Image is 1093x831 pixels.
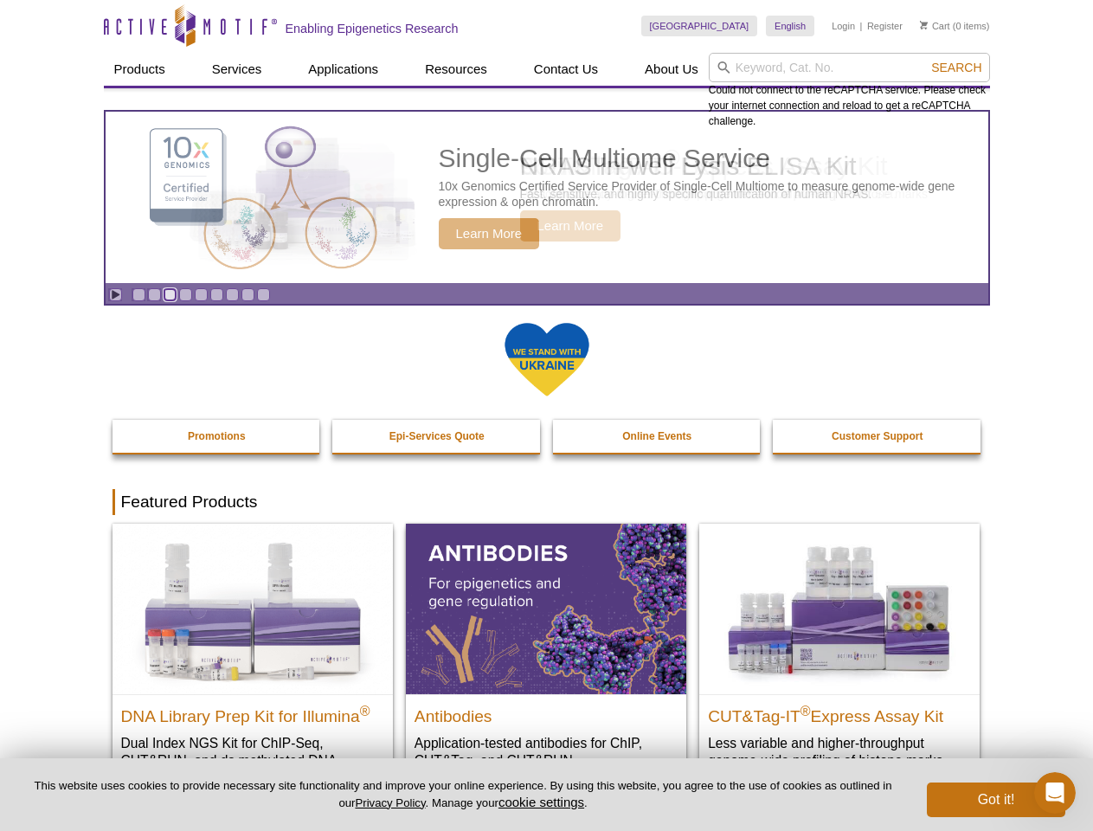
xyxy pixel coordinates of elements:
input: Keyword, Cat. No. [709,53,990,82]
h2: Enabling Epigenetics Research [286,21,459,36]
span: Search [931,61,981,74]
a: Customer Support [773,420,982,453]
a: Go to slide 9 [257,288,270,301]
li: (0 items) [920,16,990,36]
a: Online Events [553,420,762,453]
a: [GEOGRAPHIC_DATA] [641,16,758,36]
a: Go to slide 6 [210,288,223,301]
button: cookie settings [498,795,584,809]
img: CUT&Tag-IT® Express Assay Kit [699,524,980,693]
a: Go to slide 1 [132,288,145,301]
h2: CUT&Tag-IT Express Assay Kit [708,699,971,725]
img: All Antibodies [406,524,686,693]
span: Learn More [439,218,540,249]
a: CUT&Tag-IT® Express Assay Kit CUT&Tag-IT®Express Assay Kit Less variable and higher-throughput ge... [699,524,980,786]
iframe: Intercom live chat [1034,772,1076,814]
a: Resources [415,53,498,86]
a: Login [832,20,855,32]
strong: Online Events [622,430,691,442]
button: Got it! [927,783,1065,817]
a: All Antibodies Antibodies Application-tested antibodies for ChIP, CUT&Tag, and CUT&RUN. [406,524,686,786]
a: Register [867,20,903,32]
li: | [860,16,863,36]
h2: Antibodies [415,699,678,725]
p: This website uses cookies to provide necessary site functionality and improve your online experie... [28,778,898,811]
img: Single-Cell Multiome Service [133,119,393,277]
a: Epi-Services Quote [332,420,542,453]
sup: ® [800,703,811,718]
a: Products [104,53,176,86]
sup: ® [360,703,370,718]
a: English [766,16,814,36]
strong: Customer Support [832,430,923,442]
p: Dual Index NGS Kit for ChIP-Seq, CUT&RUN, and ds methylated DNA assays. [121,734,384,787]
img: We Stand With Ukraine [504,321,590,398]
p: Application-tested antibodies for ChIP, CUT&Tag, and CUT&RUN. [415,734,678,770]
a: Services [202,53,273,86]
h2: Featured Products [113,489,981,515]
a: Go to slide 8 [241,288,254,301]
strong: Epi-Services Quote [389,430,485,442]
a: Go to slide 4 [179,288,192,301]
a: Single-Cell Multiome Service Single-Cell Multiome Service 10x Genomics Certified Service Provider... [106,112,988,283]
a: Cart [920,20,950,32]
img: DNA Library Prep Kit for Illumina [113,524,393,693]
button: Search [926,60,987,75]
p: 10x Genomics Certified Service Provider of Single-Cell Multiome to measure genome-wide gene expre... [439,178,980,209]
p: Less variable and higher-throughput genome-wide profiling of histone marks​. [708,734,971,770]
a: About Us [634,53,709,86]
a: Go to slide 3 [164,288,177,301]
h2: DNA Library Prep Kit for Illumina [121,699,384,725]
a: Go to slide 7 [226,288,239,301]
strong: Promotions [188,430,246,442]
a: Applications [298,53,389,86]
h2: Single-Cell Multiome Service [439,145,980,171]
a: Privacy Policy [355,796,425,809]
a: Go to slide 5 [195,288,208,301]
img: Your Cart [920,21,928,29]
article: Single-Cell Multiome Service [106,112,988,283]
a: Contact Us [524,53,608,86]
a: Go to slide 2 [148,288,161,301]
a: Toggle autoplay [109,288,122,301]
div: Could not connect to the reCAPTCHA service. Please check your internet connection and reload to g... [709,53,990,129]
a: Promotions [113,420,322,453]
a: DNA Library Prep Kit for Illumina DNA Library Prep Kit for Illumina® Dual Index NGS Kit for ChIP-... [113,524,393,803]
